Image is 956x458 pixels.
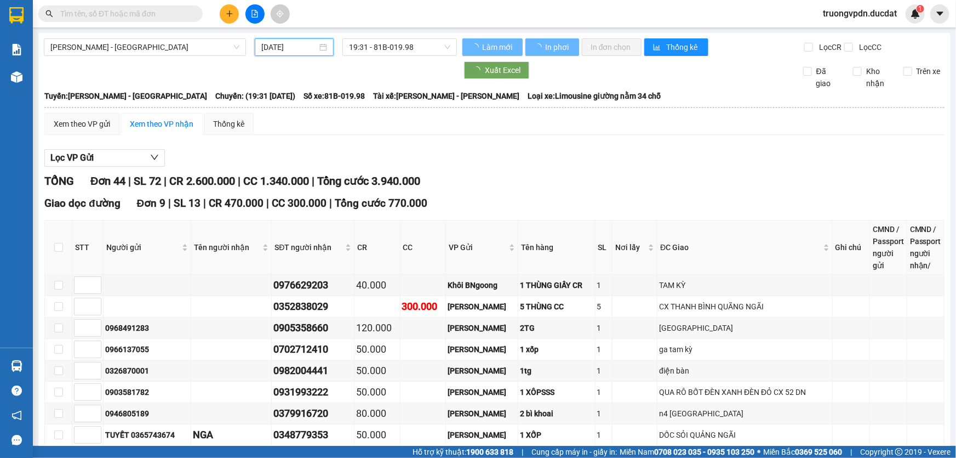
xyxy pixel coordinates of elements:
[482,41,514,53] span: Làm mới
[105,408,189,420] div: 0946805189
[356,278,398,293] div: 40.000
[272,425,354,446] td: 0348779353
[203,197,206,210] span: |
[935,9,945,19] span: caret-down
[597,279,610,291] div: 1
[273,342,352,357] div: 0702712410
[356,320,398,336] div: 120.000
[105,429,189,441] div: TUYẾT 0365743674
[520,301,593,313] div: 5 THÙNG CC
[272,275,354,296] td: 0976629203
[473,66,485,74] span: loading
[11,360,22,372] img: warehouse-icon
[251,10,259,18] span: file-add
[194,241,260,253] span: Tên người nhận
[659,322,830,334] div: [GEOGRAPHIC_DATA]
[597,365,610,377] div: 1
[466,448,513,456] strong: 1900 633 818
[215,90,295,102] span: Chuyến: (19:31 [DATE])
[226,10,233,18] span: plus
[271,4,290,24] button: aim
[44,197,121,210] span: Giao dọc đường
[659,429,830,441] div: DỐC SỎI QUẢNG NGÃI
[448,301,516,313] div: [PERSON_NAME]
[349,39,450,55] span: 19:31 - 81B-019.98
[72,220,104,275] th: STT
[654,448,754,456] strong: 0708 023 035 - 0935 103 250
[912,65,945,77] span: Trên xe
[667,41,700,53] span: Thống kê
[354,220,400,275] th: CR
[850,446,852,458] span: |
[757,450,760,454] span: ⚪️
[90,174,125,188] span: Đơn 44
[272,318,354,339] td: 0905358660
[659,365,830,377] div: điện bàn
[44,92,207,100] b: Tuyến: [PERSON_NAME] - [GEOGRAPHIC_DATA]
[659,408,830,420] div: n4 [GEOGRAPHIC_DATA]
[400,220,446,275] th: CC
[659,386,830,398] div: QUA RÔ BỐT ĐÈN XANH ĐÈN ĐỎ CX 52 DN
[273,406,352,421] div: 0379916720
[763,446,842,458] span: Miền Bắc
[44,149,165,167] button: Lọc VP Gửi
[266,197,269,210] span: |
[105,386,189,398] div: 0903581782
[273,278,352,293] div: 0976629203
[209,197,264,210] span: CR 470.000
[446,318,518,339] td: Lê Đại Hành
[150,153,159,162] span: down
[273,427,352,443] div: 0348779353
[169,174,235,188] span: CR 2.600.000
[520,343,593,355] div: 1 xốp
[335,197,427,210] span: Tổng cước 770.000
[464,61,529,79] button: Xuất Excel
[312,174,314,188] span: |
[105,343,189,355] div: 0966137055
[402,299,444,314] div: 300.000
[273,363,352,378] div: 0982004441
[520,279,593,291] div: 1 THÙNG GIẤY CR
[12,435,22,445] span: message
[272,296,354,318] td: 0352838029
[106,241,180,253] span: Người gửi
[862,65,895,89] span: Kho nhận
[545,41,570,53] span: In phơi
[12,386,22,396] span: question-circle
[582,38,642,56] button: In đơn chọn
[520,429,593,441] div: 1 XỐP
[446,425,518,446] td: Phan Đình Phùng
[174,197,201,210] span: SL 13
[534,43,543,51] span: loading
[373,90,519,102] span: Tài xế: [PERSON_NAME] - [PERSON_NAME]
[243,174,309,188] span: CC 1.340.000
[245,4,265,24] button: file-add
[525,38,579,56] button: In phơi
[531,446,617,458] span: Cung cấp máy in - giấy in:
[597,322,610,334] div: 1
[9,7,24,24] img: logo-vxr
[446,339,518,360] td: Lê Đại Hành
[917,5,924,13] sup: 1
[596,220,612,275] th: SL
[653,43,662,52] span: bar-chart
[356,342,398,357] div: 50.000
[356,406,398,421] div: 80.000
[329,197,332,210] span: |
[448,279,516,291] div: Khôi BNgoong
[12,410,22,421] span: notification
[168,197,171,210] span: |
[815,41,843,53] span: Lọc CR
[910,223,941,272] div: CMND / Passport người nhận/
[462,38,523,56] button: Làm mới
[448,429,516,441] div: [PERSON_NAME]
[273,385,352,400] div: 0931993222
[873,223,904,272] div: CMND / Passport người gửi
[446,296,518,318] td: Lê Đại Hành
[660,241,821,253] span: ĐC Giao
[520,322,593,334] div: 2TG
[213,118,244,130] div: Thống kê
[164,174,167,188] span: |
[446,360,518,382] td: Lê Đại Hành
[615,241,646,253] span: Nơi lấy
